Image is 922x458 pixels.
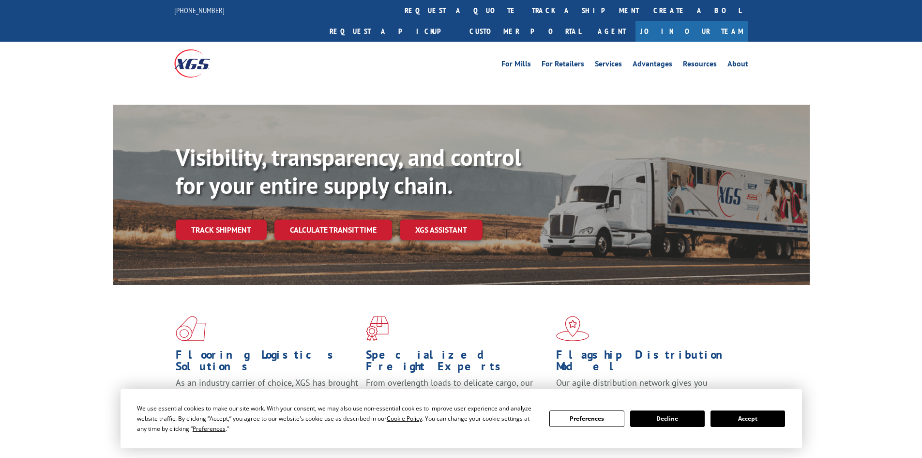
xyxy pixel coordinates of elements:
img: xgs-icon-total-supply-chain-intelligence-red [176,316,206,341]
a: Track shipment [176,220,267,240]
span: Cookie Policy [387,414,422,423]
span: Our agile distribution network gives you nationwide inventory management on demand. [556,377,734,400]
a: Resources [683,60,717,71]
b: Visibility, transparency, and control for your entire supply chain. [176,142,521,200]
a: [PHONE_NUMBER] [174,5,225,15]
button: Accept [710,411,785,427]
a: About [727,60,748,71]
a: Services [595,60,622,71]
a: Join Our Team [635,21,748,42]
h1: Specialized Freight Experts [366,349,549,377]
a: Request a pickup [322,21,462,42]
a: Calculate transit time [274,220,392,240]
img: xgs-icon-focused-on-flooring-red [366,316,389,341]
button: Decline [630,411,705,427]
a: Customer Portal [462,21,588,42]
span: As an industry carrier of choice, XGS has brought innovation and dedication to flooring logistics... [176,377,358,411]
p: From overlength loads to delicate cargo, our experienced staff knows the best way to move your fr... [366,377,549,420]
a: For Mills [501,60,531,71]
a: XGS ASSISTANT [400,220,483,240]
button: Preferences [549,411,624,427]
img: xgs-icon-flagship-distribution-model-red [556,316,589,341]
div: We use essential cookies to make our site work. With your consent, we may also use non-essential ... [137,403,538,434]
h1: Flooring Logistics Solutions [176,349,359,377]
span: Preferences [193,425,226,433]
a: For Retailers [542,60,584,71]
h1: Flagship Distribution Model [556,349,739,377]
a: Advantages [633,60,672,71]
a: Agent [588,21,635,42]
div: Cookie Consent Prompt [121,389,802,448]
